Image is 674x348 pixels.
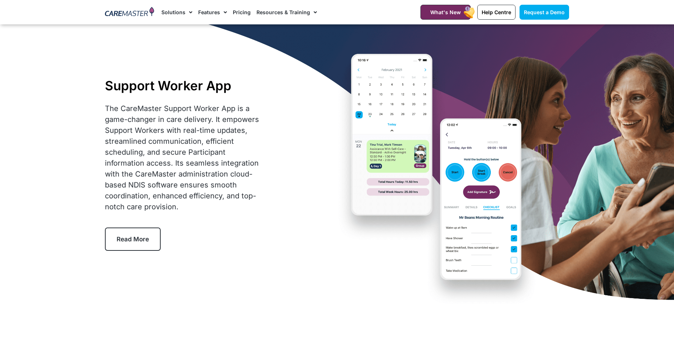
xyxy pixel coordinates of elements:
span: What's New [430,9,461,15]
span: Help Centre [482,9,511,15]
img: CareMaster Logo [105,7,154,18]
a: Request a Demo [520,5,569,20]
a: What's New [420,5,471,20]
h1: Support Worker App [105,78,263,93]
a: Read More [105,228,161,251]
span: Request a Demo [524,9,565,15]
div: The CareMaster Support Worker App is a game-changer in care delivery. It empowers Support Workers... [105,103,263,212]
a: Help Centre [477,5,516,20]
span: Read More [117,236,149,243]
